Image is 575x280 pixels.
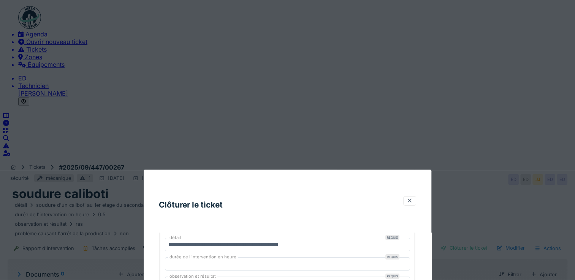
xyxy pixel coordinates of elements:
[168,235,182,240] label: détail
[385,254,399,260] div: Requis
[385,235,399,240] div: Requis
[168,254,238,260] label: durée de l'intervention en heure
[385,274,399,279] div: Requis
[168,274,217,279] label: observation et résultat
[159,200,223,209] h3: Clôturer le ticket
